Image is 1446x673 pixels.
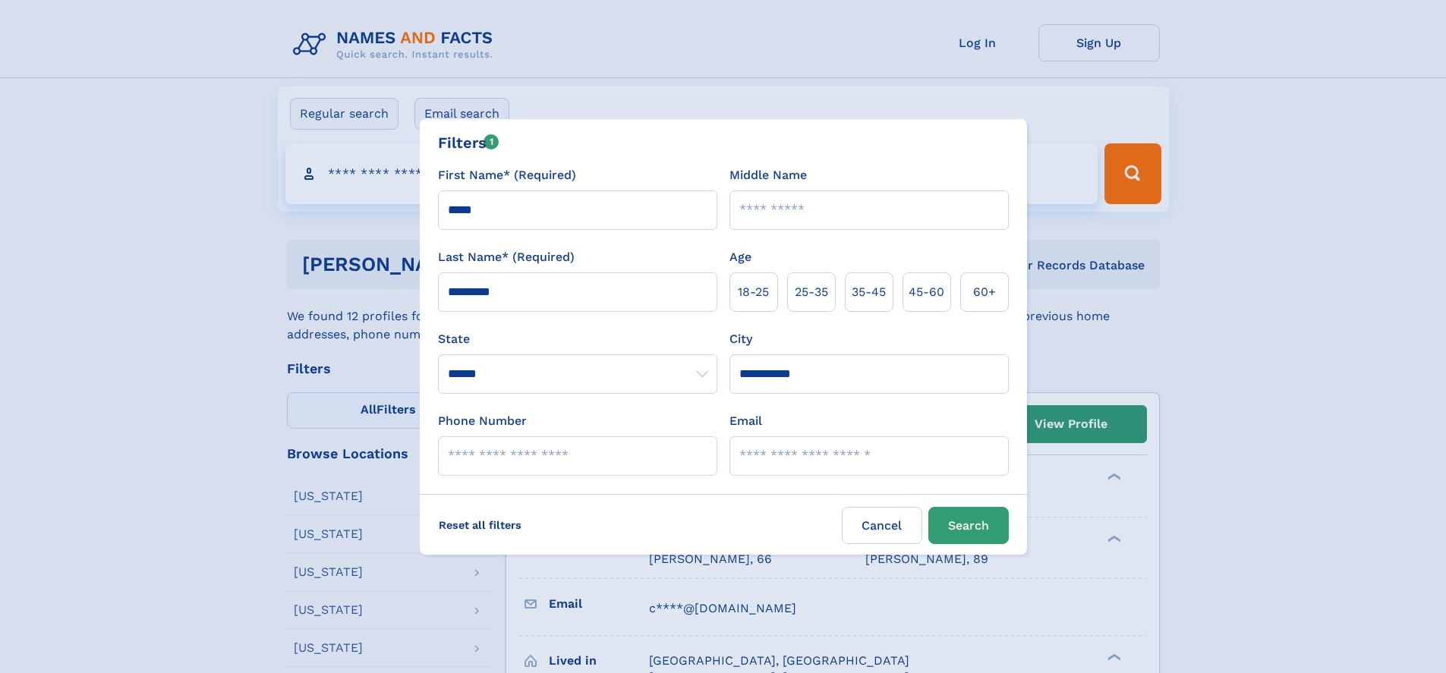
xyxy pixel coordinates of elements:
[795,283,828,301] span: 25‑35
[738,283,769,301] span: 18‑25
[429,507,531,543] label: Reset all filters
[729,330,752,348] label: City
[438,330,717,348] label: State
[729,412,762,430] label: Email
[729,166,807,184] label: Middle Name
[438,131,499,154] div: Filters
[729,248,751,266] label: Age
[438,166,576,184] label: First Name* (Required)
[438,248,575,266] label: Last Name* (Required)
[842,507,922,544] label: Cancel
[852,283,886,301] span: 35‑45
[973,283,996,301] span: 60+
[438,412,527,430] label: Phone Number
[928,507,1009,544] button: Search
[909,283,944,301] span: 45‑60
